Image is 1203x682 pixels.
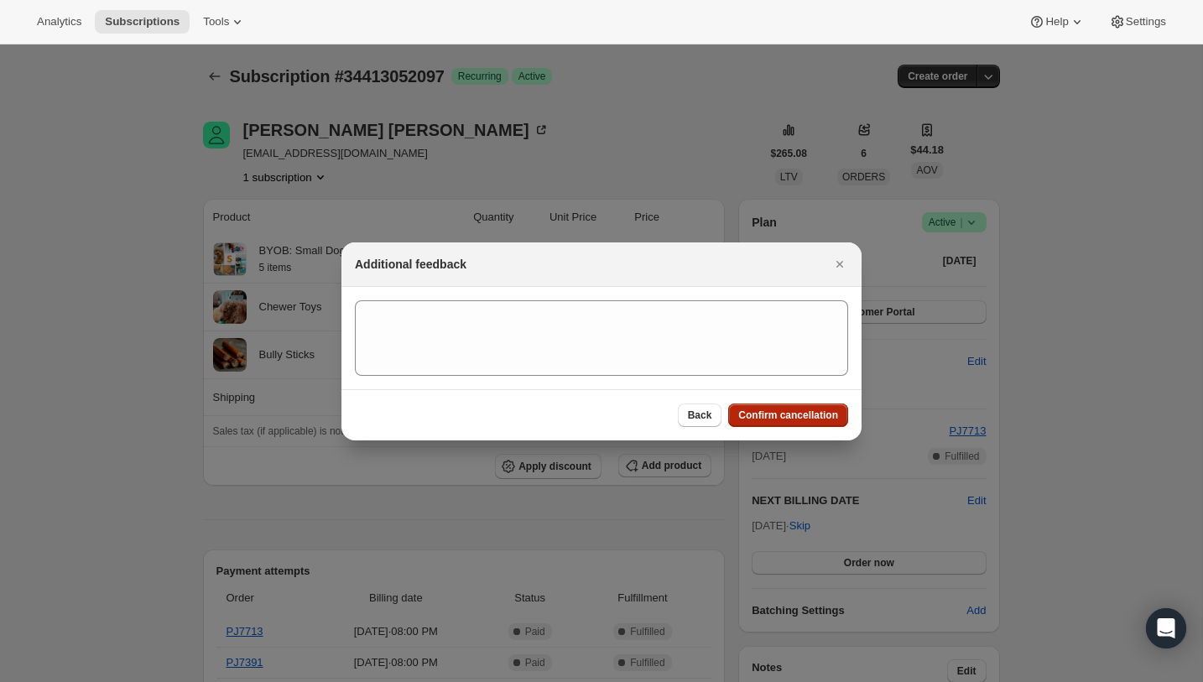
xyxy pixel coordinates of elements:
[105,15,180,29] span: Subscriptions
[193,10,256,34] button: Tools
[678,403,722,427] button: Back
[1146,608,1186,648] div: Open Intercom Messenger
[355,256,466,273] h2: Additional feedback
[1045,15,1068,29] span: Help
[37,15,81,29] span: Analytics
[1126,15,1166,29] span: Settings
[1018,10,1095,34] button: Help
[1099,10,1176,34] button: Settings
[203,15,229,29] span: Tools
[27,10,91,34] button: Analytics
[728,403,848,427] button: Confirm cancellation
[828,252,851,276] button: Close
[738,409,838,422] span: Confirm cancellation
[95,10,190,34] button: Subscriptions
[688,409,712,422] span: Back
